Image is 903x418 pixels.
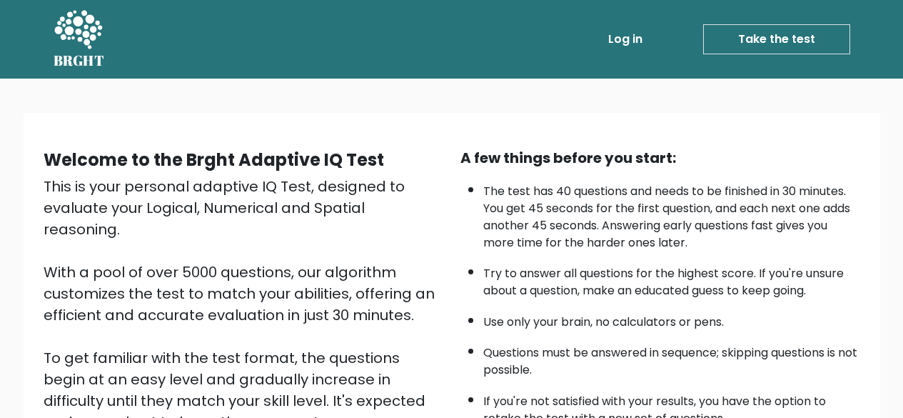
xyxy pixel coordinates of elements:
li: Questions must be answered in sequence; skipping questions is not possible. [483,337,860,379]
div: A few things before you start: [460,147,860,169]
a: Take the test [703,24,850,54]
li: Try to answer all questions for the highest score. If you're unsure about a question, make an edu... [483,258,860,299]
a: Log in [602,25,648,54]
a: BRGHT [54,6,105,73]
li: Use only your brain, no calculators or pens. [483,307,860,331]
li: The test has 40 questions and needs to be finished in 30 minutes. You get 45 seconds for the firs... [483,176,860,252]
h5: BRGHT [54,52,105,69]
b: Welcome to the Brght Adaptive IQ Test [44,148,384,171]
